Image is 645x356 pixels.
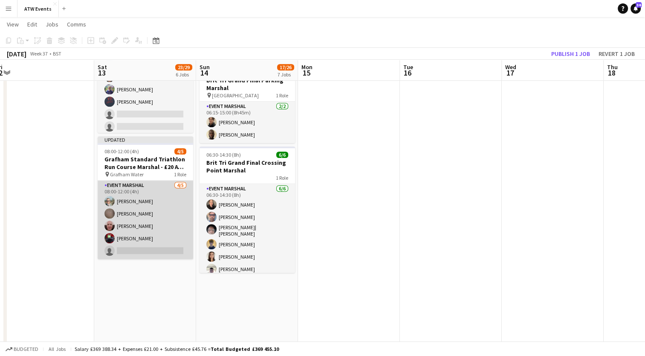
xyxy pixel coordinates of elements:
[47,346,67,352] span: All jobs
[505,63,516,71] span: Wed
[200,146,295,273] app-job-card: 06:30-14:30 (8h)6/6Brit Tri Grand Final Crossing Point Marshal1 RoleEvent Marshal6/606:30-14:30 (...
[17,0,59,17] button: ATW Events
[98,63,107,71] span: Sat
[631,3,641,14] a: 34
[595,48,638,59] button: Revert 1 job
[98,181,193,259] app-card-role: Event Marshal4/508:00-12:00 (4h)[PERSON_NAME][PERSON_NAME][PERSON_NAME][PERSON_NAME]
[278,71,294,78] div: 7 Jobs
[200,102,295,143] app-card-role: Event Marshal2/206:15-15:00 (8h45m)[PERSON_NAME][PERSON_NAME]
[7,20,19,28] span: View
[200,184,295,277] app-card-role: Event Marshal6/606:30-14:30 (8h)[PERSON_NAME][PERSON_NAME][PERSON_NAME]| [PERSON_NAME][PERSON_NAM...
[402,68,413,78] span: 16
[276,175,288,181] span: 1 Role
[3,19,22,30] a: View
[606,68,618,78] span: 18
[276,92,288,99] span: 1 Role
[175,64,192,70] span: 23/29
[200,76,295,92] h3: Brit Tri Grand Final Parking Marshal
[75,346,279,352] div: Salary £369 388.34 + Expenses £21.00 + Subsistence £45.76 =
[211,346,279,352] span: Total Budgeted £369 455.10
[7,50,26,58] div: [DATE]
[607,63,618,71] span: Thu
[98,44,193,160] app-card-role: Event Marshal4/807:15-11:00 (3h45m)[PERSON_NAME][PERSON_NAME][PERSON_NAME][PERSON_NAME]
[53,50,61,57] div: BST
[174,171,186,178] span: 1 Role
[548,48,593,59] button: Publish 1 job
[636,2,642,8] span: 34
[42,19,62,30] a: Jobs
[276,152,288,158] span: 6/6
[174,148,186,155] span: 4/5
[206,152,241,158] span: 06:30-14:30 (8h)
[98,136,193,259] app-job-card: Updated08:00-12:00 (4h)4/5Grafham Standard Triathlon Run Course Marshal - £20 ATW credits per hou...
[200,159,295,174] h3: Brit Tri Grand Final Crossing Point Marshal
[200,63,210,71] span: Sun
[27,20,37,28] span: Edit
[198,68,210,78] span: 14
[200,64,295,143] app-job-card: 06:15-15:00 (8h45m)2/2Brit Tri Grand Final Parking Marshal [GEOGRAPHIC_DATA]1 RoleEvent Marshal2/...
[300,68,312,78] span: 15
[64,19,90,30] a: Comms
[28,50,49,57] span: Week 37
[504,68,516,78] span: 17
[24,19,40,30] a: Edit
[14,346,38,352] span: Budgeted
[403,63,413,71] span: Tue
[277,64,294,70] span: 17/26
[67,20,86,28] span: Comms
[301,63,312,71] span: Mon
[98,155,193,171] h3: Grafham Standard Triathlon Run Course Marshal - £20 ATW credits per hour
[46,20,58,28] span: Jobs
[104,148,139,155] span: 08:00-12:00 (4h)
[4,344,40,354] button: Budgeted
[212,92,259,99] span: [GEOGRAPHIC_DATA]
[96,68,107,78] span: 13
[110,171,144,178] span: Grafham Water
[98,136,193,143] div: Updated
[176,71,192,78] div: 6 Jobs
